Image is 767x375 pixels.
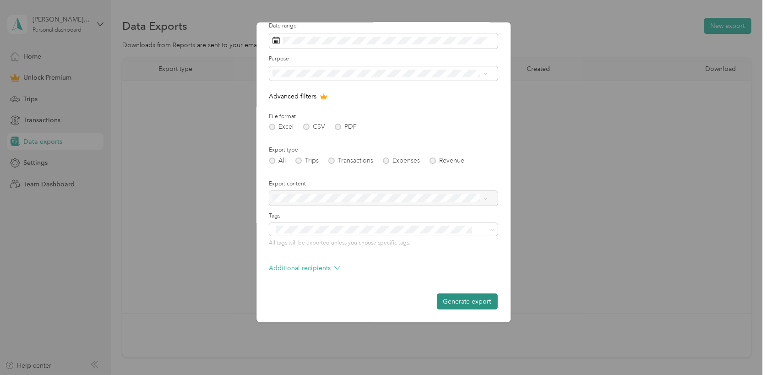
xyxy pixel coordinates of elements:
[269,263,340,273] p: Additional recipients
[269,212,498,220] label: Tags
[716,324,767,375] iframe: Everlance-gr Chat Button Frame
[269,146,498,154] label: Export type
[269,180,498,188] label: Export content
[269,113,498,121] label: File format
[269,239,498,247] p: All tags will be exported unless you choose specific tags.
[437,293,498,310] button: Generate export
[269,22,498,30] label: Date range
[269,55,498,63] label: Purpose
[269,92,498,101] p: Advanced filters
